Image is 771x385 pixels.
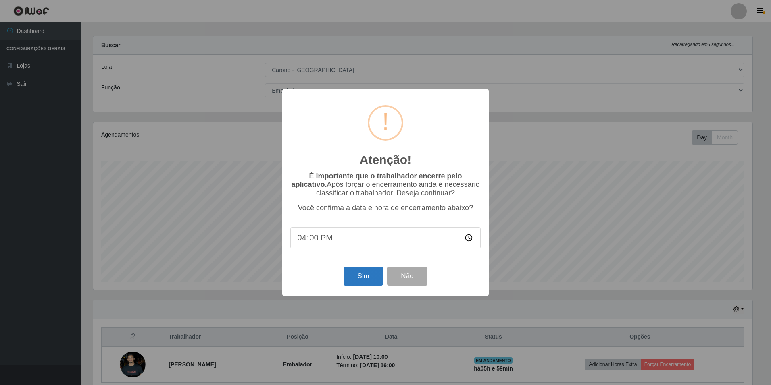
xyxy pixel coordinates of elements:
[360,153,411,167] h2: Atenção!
[344,267,383,286] button: Sim
[291,172,462,188] b: É importante que o trabalhador encerre pelo aplicativo.
[387,267,427,286] button: Não
[290,204,481,212] p: Você confirma a data e hora de encerramento abaixo?
[290,172,481,197] p: Após forçar o encerramento ainda é necessário classificar o trabalhador. Deseja continuar?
